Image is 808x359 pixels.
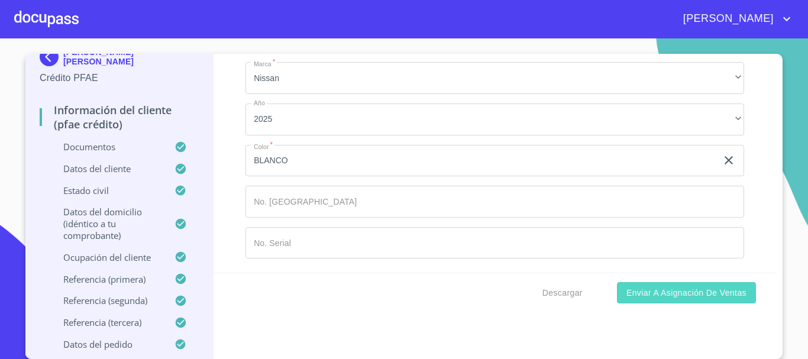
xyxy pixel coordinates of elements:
[40,338,174,350] p: Datos del pedido
[40,71,199,85] p: Crédito PFAE
[40,251,174,263] p: Ocupación del Cliente
[40,316,174,328] p: Referencia (tercera)
[722,153,736,167] button: clear input
[40,47,199,71] div: [PERSON_NAME] [PERSON_NAME]
[538,282,587,304] button: Descargar
[674,9,794,28] button: account of current user
[245,104,744,135] div: 2025
[674,9,780,28] span: [PERSON_NAME]
[40,273,174,285] p: Referencia (primera)
[40,295,174,306] p: Referencia (segunda)
[40,103,199,131] p: Información del cliente (PFAE crédito)
[40,141,174,153] p: Documentos
[40,206,174,241] p: Datos del domicilio (idéntico a tu comprobante)
[40,47,63,66] img: Docupass spot blue
[40,163,174,174] p: Datos del cliente
[245,62,744,94] div: Nissan
[626,286,746,300] span: Enviar a Asignación de Ventas
[542,286,583,300] span: Descargar
[40,185,174,196] p: Estado Civil
[617,282,756,304] button: Enviar a Asignación de Ventas
[63,47,199,66] p: [PERSON_NAME] [PERSON_NAME]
